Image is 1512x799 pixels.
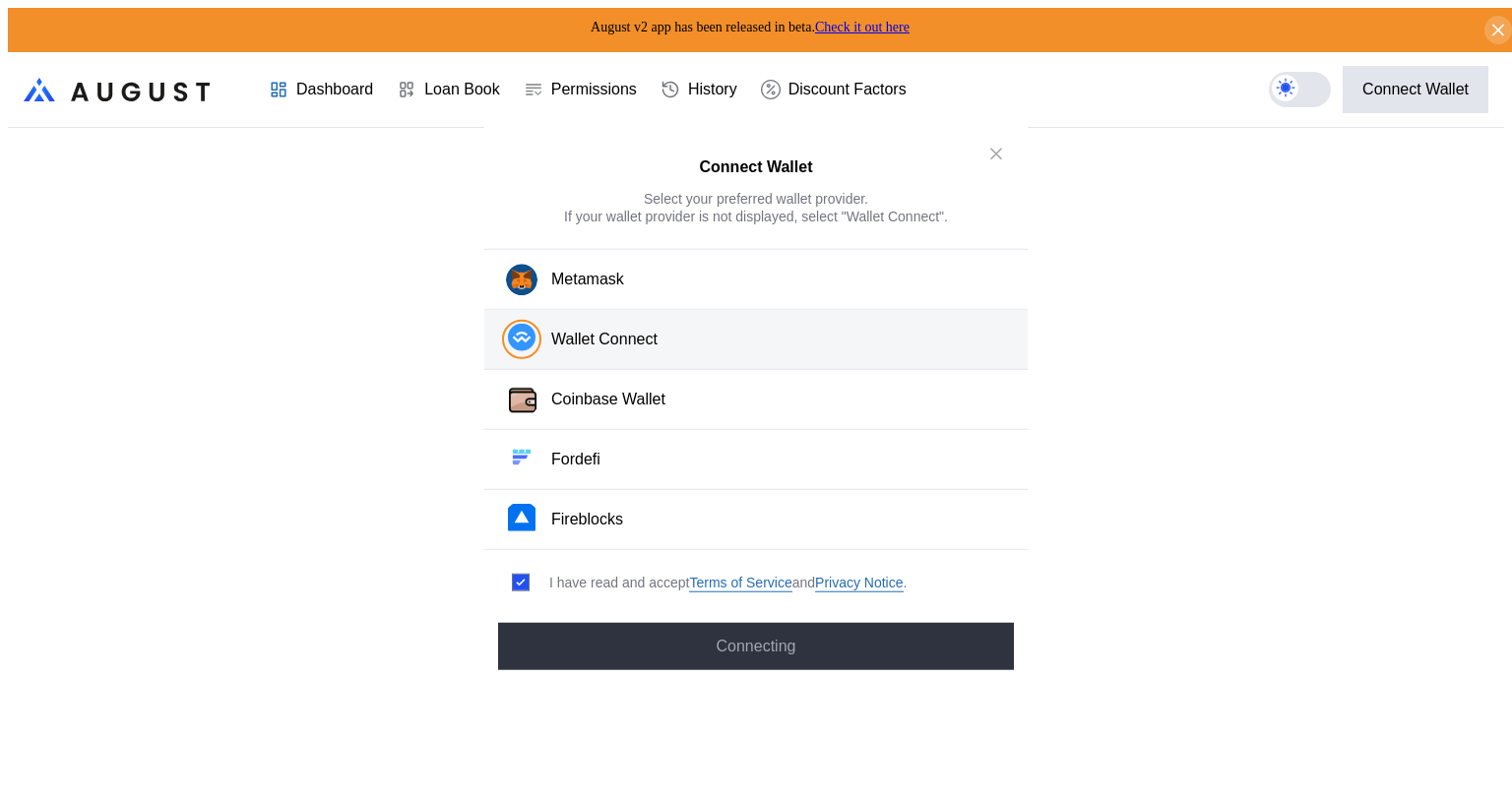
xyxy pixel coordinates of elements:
[689,574,791,592] a: Terms of Service
[508,504,535,531] img: Fireblocks
[688,81,737,98] div: History
[484,490,1028,550] button: FireblocksFireblocks
[551,269,624,289] div: Metamask
[484,430,1028,490] button: FordefiFordefi
[788,81,907,98] div: Discount Factors
[484,249,1028,310] button: Metamask
[551,389,665,409] div: Coinbase Wallet
[815,20,910,34] a: Check it out here
[644,189,868,207] div: Select your preferred wallet provider.
[980,138,1012,169] button: close modal
[792,574,815,591] span: and
[424,81,500,98] div: Loan Book
[551,329,658,349] div: Wallet Connect
[591,20,910,34] span: August v2 app has been released in beta.
[1362,81,1469,98] div: Connect Wallet
[484,310,1028,370] button: Wallet Connect
[815,574,903,592] a: Privacy Notice
[498,622,1014,669] button: Connecting
[549,574,907,592] div: I have read and accept .
[564,207,948,224] div: If your wallet provider is not displayed, select "Wallet Connect".
[551,81,637,98] div: Permissions
[484,370,1028,430] button: Coinbase WalletCoinbase Wallet
[551,509,623,529] div: Fireblocks
[506,384,539,417] img: Coinbase Wallet
[296,81,373,98] div: Dashboard
[700,158,813,176] h2: Connect Wallet
[551,449,600,469] div: Fordefi
[508,444,535,471] img: Fordefi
